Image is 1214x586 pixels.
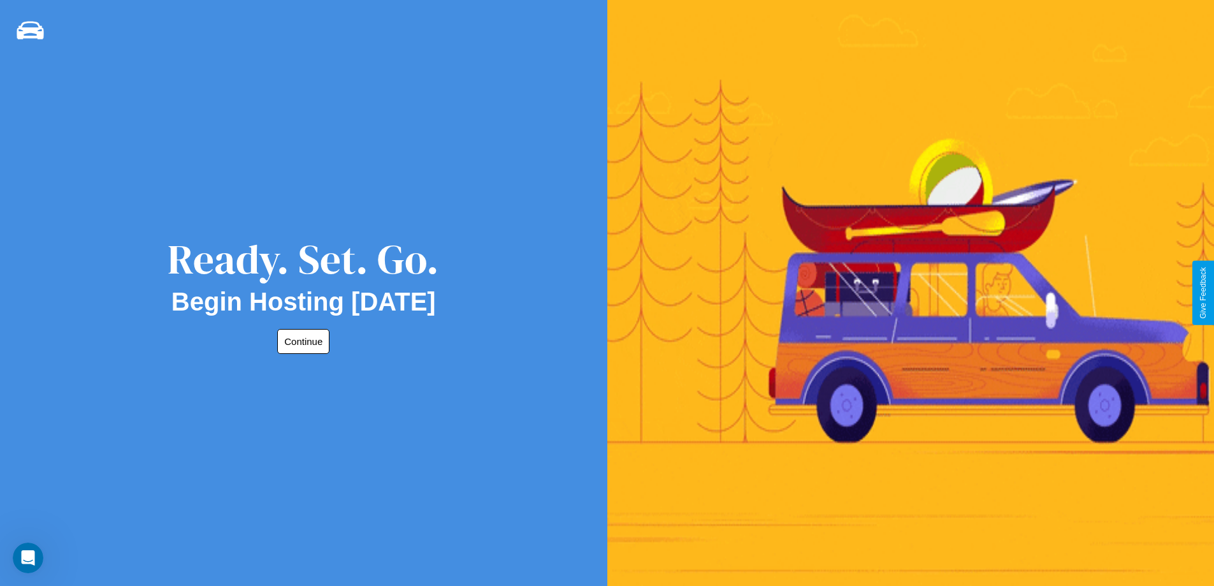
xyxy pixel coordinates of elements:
div: Ready. Set. Go. [168,231,439,288]
button: Continue [277,329,329,354]
div: Give Feedback [1199,267,1208,319]
h2: Begin Hosting [DATE] [171,288,436,316]
iframe: Intercom live chat [13,543,43,573]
